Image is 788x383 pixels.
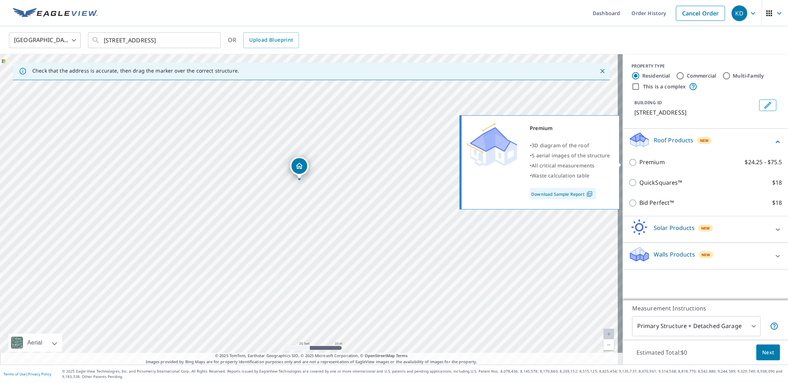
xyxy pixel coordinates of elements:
div: Aerial [9,334,62,352]
a: Upload Blueprint [243,32,299,48]
div: Aerial [25,334,45,352]
div: Walls ProductsNew [629,246,782,266]
button: Next [756,345,780,361]
p: | [4,372,51,376]
span: New [701,252,710,258]
p: Estimated Total: $0 [631,345,693,360]
p: $24.25 - $75.5 [745,158,782,167]
a: Download Sample Report [530,188,596,199]
div: Primary Structure + Detached Garage [632,316,761,336]
p: Premium [639,158,665,167]
span: Upload Blueprint [249,36,293,45]
img: Pdf Icon [585,191,595,197]
div: PROPERTY TYPE [631,63,779,69]
a: Current Level 20, Zoom In Disabled [603,329,614,340]
span: © 2025 TomTom, Earthstar Geographics SIO, © 2025 Microsoft Corporation, © [215,353,408,359]
p: Roof Products [654,136,694,144]
img: EV Logo [13,8,98,19]
a: Cancel Order [676,6,725,21]
span: 5 aerial images of the structure [532,152,610,159]
p: Solar Products [654,223,695,232]
div: Dropped pin, building 1, Residential property, 914 S Charlotte St Lombard, IL 60148 [290,157,309,179]
label: This is a complex [643,83,686,90]
div: • [530,151,610,161]
a: OpenStreetMap [365,353,395,358]
label: Commercial [687,72,717,79]
span: Waste calculation table [532,172,589,179]
p: QuickSquares™ [639,178,682,187]
div: OR [228,32,299,48]
label: Residential [642,72,670,79]
img: Premium [467,123,517,166]
button: Close [598,66,607,76]
a: Privacy Policy [28,372,51,377]
p: Walls Products [654,250,695,259]
a: Terms of Use [4,372,26,377]
a: Terms [396,353,408,358]
p: $18 [773,178,782,187]
input: Search by address or latitude-longitude [104,30,206,50]
p: BUILDING ID [634,100,662,106]
span: New [701,225,710,231]
span: All critical measurements [532,162,595,169]
p: $18 [773,198,782,207]
div: KD [732,5,747,21]
div: • [530,171,610,181]
p: [STREET_ADDRESS] [634,108,756,117]
div: • [530,140,610,151]
span: Your report will include the primary structure and a detached garage if one exists. [770,322,779,331]
p: Measurement Instructions [632,304,779,313]
div: Premium [530,123,610,133]
span: 3D diagram of the roof [532,142,589,149]
p: © 2025 Eagle View Technologies, Inc. and Pictometry International Corp. All Rights Reserved. Repo... [62,369,784,379]
span: Next [762,348,774,357]
span: New [700,138,709,143]
div: Roof ProductsNew [629,131,782,152]
div: [GEOGRAPHIC_DATA] [9,30,81,50]
button: Edit building 1 [759,100,777,111]
div: Solar ProductsNew [629,219,782,240]
div: • [530,161,610,171]
p: Check that the address is accurate, then drag the marker over the correct structure. [32,68,239,74]
label: Multi-Family [733,72,764,79]
a: Current Level 20, Zoom Out [603,340,614,350]
p: Bid Perfect™ [639,198,674,207]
